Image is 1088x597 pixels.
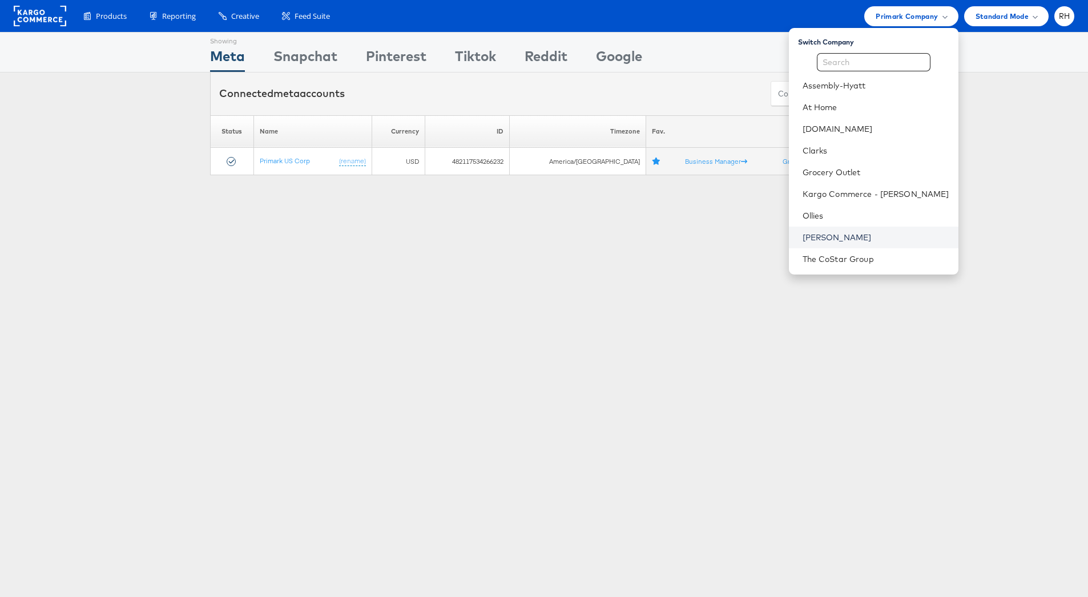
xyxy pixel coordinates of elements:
div: Reddit [525,46,567,72]
span: meta [273,87,300,100]
td: USD [372,148,425,175]
a: Clarks [803,145,949,156]
div: Connected accounts [219,86,345,101]
th: Currency [372,115,425,148]
td: 482117534266232 [425,148,510,175]
span: Primark Company [876,10,938,22]
a: At Home [803,102,949,113]
a: Primark US Corp [260,156,310,165]
a: [PERSON_NAME] [803,232,949,243]
span: Standard Mode [976,10,1029,22]
span: Creative [231,11,259,22]
button: ConnectmetaAccounts [771,81,869,107]
div: Switch Company [798,33,958,47]
div: Snapchat [273,46,337,72]
span: Products [96,11,127,22]
th: ID [425,115,510,148]
div: Google [596,46,642,72]
a: Grocery Outlet [803,167,949,178]
th: Status [211,115,254,148]
td: America/[GEOGRAPHIC_DATA] [509,148,646,175]
a: (rename) [339,156,366,166]
a: Ollies [803,210,949,221]
div: Tiktok [455,46,496,72]
div: Pinterest [366,46,426,72]
a: Kargo Commerce - [PERSON_NAME] [803,188,949,200]
span: RH [1059,13,1070,20]
a: Assembly-Hyatt [803,80,949,91]
input: Search [817,53,930,71]
span: Feed Suite [295,11,330,22]
span: Reporting [162,11,196,22]
a: Graph Explorer [783,157,835,166]
a: The CoStar Group [803,253,949,265]
a: [DOMAIN_NAME] [803,123,949,135]
a: Business Manager [685,157,747,166]
th: Timezone [509,115,646,148]
div: Showing [210,33,245,46]
div: Meta [210,46,245,72]
th: Name [253,115,372,148]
